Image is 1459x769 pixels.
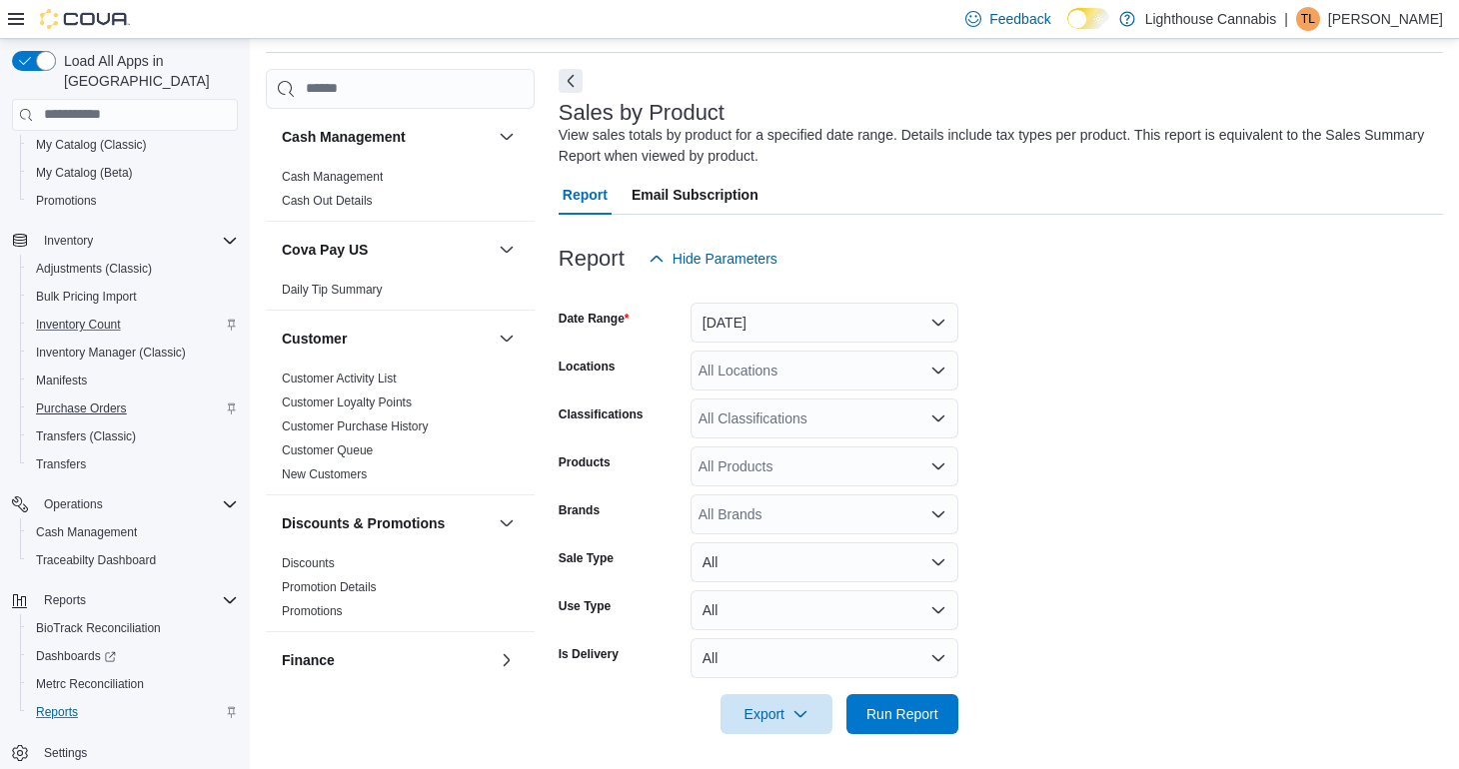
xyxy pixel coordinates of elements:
button: Open list of options [930,458,946,474]
span: Cash Management [36,524,137,540]
span: Transfers [36,456,86,472]
span: Inventory [36,229,238,253]
label: Date Range [559,311,630,327]
a: Cash Management [282,170,383,184]
span: BioTrack Reconciliation [28,616,238,640]
button: My Catalog (Classic) [20,131,246,159]
a: Cash Out Details [282,194,373,208]
button: Reports [20,698,246,726]
span: Adjustments (Classic) [36,261,152,277]
span: Dashboards [28,644,238,668]
span: Inventory Manager (Classic) [36,345,186,361]
a: My Catalog (Beta) [28,161,141,185]
h3: Cova Pay US [282,240,368,260]
button: Cash Management [282,127,491,147]
span: Settings [36,740,238,765]
label: Is Delivery [559,646,619,662]
span: Inventory Count [28,313,238,337]
h3: Cash Management [282,127,406,147]
span: My Catalog (Classic) [28,133,238,157]
span: Metrc Reconciliation [36,676,144,692]
span: My Catalog (Beta) [36,165,133,181]
span: Bulk Pricing Import [28,285,238,309]
a: Customer Activity List [282,372,397,385]
a: Transfers (Classic) [28,424,144,448]
button: Transfers (Classic) [20,422,246,450]
span: Settings [44,745,87,761]
span: Promotions [28,189,238,213]
a: Cash Management [28,520,145,544]
span: Customer Purchase History [282,418,429,434]
a: Traceabilty Dashboard [28,548,164,572]
a: Promotions [282,604,343,618]
span: Run Report [866,704,938,724]
span: Operations [44,496,103,512]
span: Promotions [36,193,97,209]
span: Traceabilty Dashboard [36,552,156,568]
a: Promotions [28,189,105,213]
button: Inventory Count [20,311,246,339]
span: Customer Loyalty Points [282,394,412,410]
span: My Catalog (Classic) [36,137,147,153]
span: Dashboards [36,648,116,664]
button: Cash Management [495,125,519,149]
label: Classifications [559,406,644,422]
div: Cash Management [266,165,535,221]
a: Reports [28,700,86,724]
button: Metrc Reconciliation [20,670,246,698]
button: Cash Management [20,518,246,546]
button: Next [559,69,583,93]
span: Reports [36,588,238,612]
button: Discounts & Promotions [495,511,519,535]
a: Customer Loyalty Points [282,395,412,409]
span: Reports [28,700,238,724]
span: Metrc Reconciliation [28,672,238,696]
button: Run Report [846,694,958,734]
div: Customer [266,367,535,494]
a: Customer Purchase History [282,419,429,433]
a: Adjustments (Classic) [28,257,160,281]
button: Inventory [4,227,246,255]
button: Customer [282,329,491,349]
label: Products [559,454,611,470]
div: Discounts & Promotions [266,551,535,631]
button: Transfers [20,450,246,478]
span: Cash Out Details [282,193,373,209]
a: My Catalog (Classic) [28,133,155,157]
span: TL [1301,7,1315,31]
label: Locations [559,359,616,375]
div: Cova Pay US [266,278,535,310]
button: Traceabilty Dashboard [20,546,246,574]
button: Finance [495,648,519,672]
button: Open list of options [930,363,946,379]
span: Cash Management [282,169,383,185]
a: BioTrack Reconciliation [28,616,169,640]
span: Transfers (Classic) [36,428,136,444]
span: Manifests [36,373,87,388]
a: Metrc Reconciliation [28,672,152,696]
button: Finance [282,650,491,670]
h3: Discounts & Promotions [282,513,445,533]
span: Bulk Pricing Import [36,289,137,305]
button: Reports [36,588,94,612]
a: Dashboards [20,642,246,670]
label: Brands [559,502,600,518]
button: Discounts & Promotions [282,513,491,533]
button: My Catalog (Beta) [20,159,246,187]
h3: Customer [282,329,347,349]
label: Sale Type [559,550,614,566]
button: Inventory Manager (Classic) [20,339,246,367]
span: Transfers [28,452,238,476]
span: Customer Activity List [282,371,397,386]
a: Transfers [28,452,94,476]
button: Export [721,694,832,734]
button: Customer [495,327,519,351]
button: Promotions [20,187,246,215]
a: Customer Queue [282,443,373,457]
h3: Sales by Product [559,101,725,125]
span: Manifests [28,369,238,392]
span: Load All Apps in [GEOGRAPHIC_DATA] [56,51,238,91]
span: Traceabilty Dashboard [28,548,238,572]
button: All [691,638,958,678]
span: Dark Mode [1067,29,1068,30]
